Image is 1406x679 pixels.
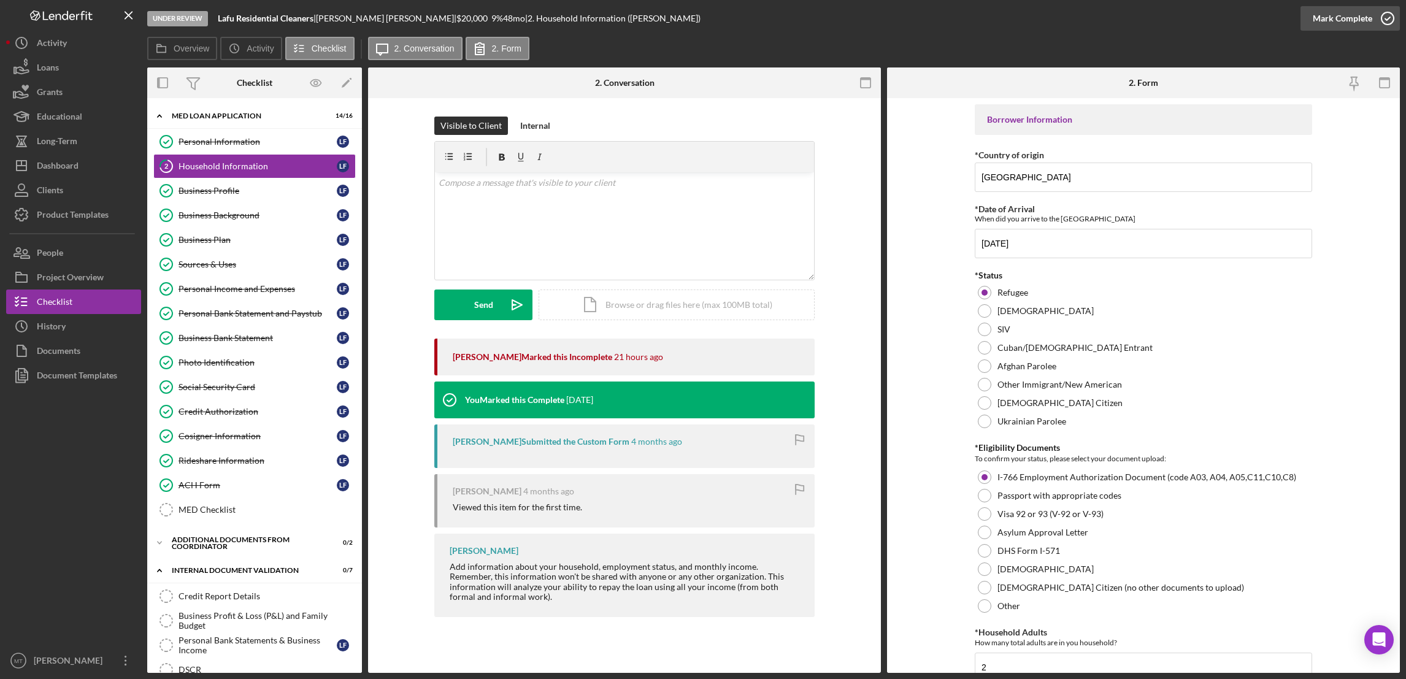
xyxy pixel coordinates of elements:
[337,332,349,344] div: L F
[975,443,1312,453] div: *Eligibility Documents
[179,382,337,392] div: Social Security Card
[172,112,322,120] div: MED Loan Application
[997,472,1296,482] label: I-766 Employment Authorization Document (code A03, A04, A05,C11,C10,C8)
[153,448,356,473] a: Rideshare InformationLF
[6,153,141,178] a: Dashboard
[453,437,629,447] div: [PERSON_NAME] Submitted the Custom Form
[153,584,356,608] a: Credit Report Details
[179,358,337,367] div: Photo Identification
[153,228,356,252] a: Business PlanLF
[337,283,349,295] div: L F
[975,214,1312,223] div: When did you arrive to the [GEOGRAPHIC_DATA]
[6,80,141,104] button: Grants
[975,453,1312,465] div: To confirm your status, please select your document upload:
[997,343,1153,353] label: Cuban/[DEMOGRAPHIC_DATA] Entrant
[975,204,1035,214] label: *Date of Arrival
[316,13,456,23] div: [PERSON_NAME] [PERSON_NAME] |
[6,55,141,80] button: Loans
[337,136,349,148] div: L F
[337,381,349,393] div: L F
[975,638,1312,647] div: How many total adults are in you household?
[31,648,110,676] div: [PERSON_NAME]
[6,104,141,129] button: Educational
[179,259,337,269] div: Sources & Uses
[6,648,141,673] button: MT[PERSON_NAME]
[337,258,349,270] div: L F
[997,527,1088,537] label: Asylum Approval Letter
[997,564,1094,574] label: [DEMOGRAPHIC_DATA]
[153,326,356,350] a: Business Bank StatementLF
[337,455,349,467] div: L F
[153,301,356,326] a: Personal Bank Statement and PaystubLF
[368,37,463,60] button: 2. Conversation
[337,160,349,172] div: L F
[434,117,508,135] button: Visible to Client
[179,186,337,196] div: Business Profile
[6,265,141,290] button: Project Overview
[975,150,1044,160] label: *Country of origin
[997,546,1060,556] label: DHS Form I-571
[491,13,503,23] div: 9 %
[503,13,525,23] div: 48 mo
[37,290,72,317] div: Checklist
[37,240,63,268] div: People
[1129,78,1158,88] div: 2. Form
[997,509,1104,519] label: Visa 92 or 93 (V-92 or V-93)
[6,202,141,227] button: Product Templates
[337,479,349,491] div: L F
[6,290,141,314] button: Checklist
[1313,6,1372,31] div: Mark Complete
[37,80,63,107] div: Grants
[614,352,663,362] time: 2025-09-02 18:46
[6,129,141,153] button: Long-Term
[179,284,337,294] div: Personal Income and Expenses
[337,405,349,418] div: L F
[6,314,141,339] a: History
[179,333,337,343] div: Business Bank Statement
[997,380,1122,389] label: Other Immigrant/New American
[218,13,316,23] div: |
[6,240,141,265] a: People
[153,375,356,399] a: Social Security CardLF
[218,13,313,23] b: Lafu Residential Cleaners
[37,31,67,58] div: Activity
[153,608,356,633] a: Business Profit & Loss (P&L) and Family Budget
[331,567,353,574] div: 0 / 7
[37,265,104,293] div: Project Overview
[6,363,141,388] button: Document Templates
[456,13,488,23] span: $20,000
[6,31,141,55] a: Activity
[37,178,63,205] div: Clients
[337,209,349,221] div: L F
[997,601,1020,611] label: Other
[453,502,582,512] div: Viewed this item for the first time.
[174,44,209,53] label: Overview
[450,562,802,601] div: Add information about your household, employment status, and monthly income. Remember, this infor...
[37,129,77,156] div: Long-Term
[153,154,356,178] a: 2Household InformationLF
[997,398,1123,408] label: [DEMOGRAPHIC_DATA] Citizen
[631,437,682,447] time: 2025-05-20 15:15
[997,306,1094,316] label: [DEMOGRAPHIC_DATA]
[595,78,655,88] div: 2. Conversation
[164,162,168,170] tspan: 2
[153,350,356,375] a: Photo IdentificationLF
[147,37,217,60] button: Overview
[220,37,282,60] button: Activity
[179,431,337,441] div: Cosigner Information
[37,314,66,342] div: History
[6,339,141,363] button: Documents
[153,399,356,424] a: Credit AuthorizationLF
[179,635,337,655] div: Personal Bank Statements & Business Income
[6,178,141,202] button: Clients
[331,539,353,547] div: 0 / 2
[179,456,337,466] div: Rideshare Information
[172,567,322,574] div: Internal Document Validation
[337,430,349,442] div: L F
[337,356,349,369] div: L F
